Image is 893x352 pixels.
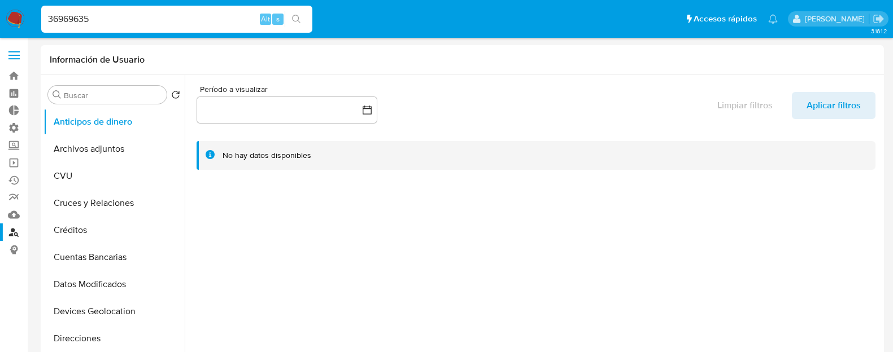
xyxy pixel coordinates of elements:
[43,190,185,217] button: Cruces y Relaciones
[805,14,869,24] p: yanina.loff@mercadolibre.com
[43,271,185,298] button: Datos Modificados
[276,14,280,24] span: s
[43,244,185,271] button: Cuentas Bancarias
[43,135,185,162] button: Archivos adjuntos
[43,162,185,190] button: CVU
[873,13,885,25] a: Salir
[43,298,185,325] button: Devices Geolocation
[43,325,185,352] button: Direcciones
[768,14,778,24] a: Notificaciones
[41,12,312,27] input: Buscar usuario o caso...
[694,13,757,25] span: Accesos rápidos
[285,11,308,27] button: search-icon
[64,90,162,100] input: Buscar
[43,217,185,244] button: Créditos
[53,90,62,99] button: Buscar
[50,54,145,65] h1: Información de Usuario
[43,108,185,135] button: Anticipos de dinero
[171,90,180,103] button: Volver al orden por defecto
[261,14,270,24] span: Alt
